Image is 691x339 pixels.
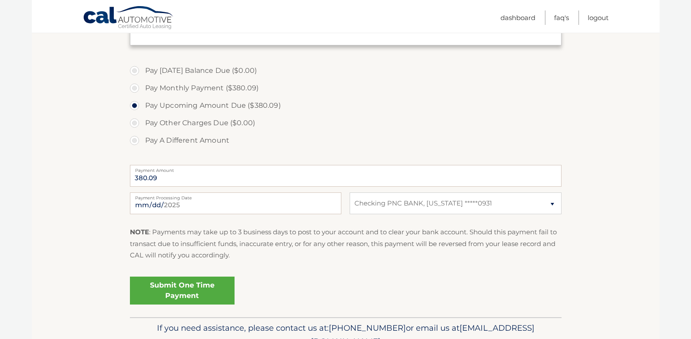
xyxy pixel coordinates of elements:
[130,165,562,172] label: Payment Amount
[588,10,609,25] a: Logout
[130,192,341,214] input: Payment Date
[130,132,562,149] label: Pay A Different Amount
[500,10,535,25] a: Dashboard
[83,6,174,31] a: Cal Automotive
[554,10,569,25] a: FAQ's
[329,323,406,333] span: [PHONE_NUMBER]
[130,79,562,97] label: Pay Monthly Payment ($380.09)
[130,114,562,132] label: Pay Other Charges Due ($0.00)
[130,97,562,114] label: Pay Upcoming Amount Due ($380.09)
[130,226,562,261] p: : Payments may take up to 3 business days to post to your account and to clear your bank account....
[130,62,562,79] label: Pay [DATE] Balance Due ($0.00)
[130,192,341,199] label: Payment Processing Date
[130,165,562,187] input: Payment Amount
[130,228,149,236] strong: NOTE
[130,277,235,305] a: Submit One Time Payment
